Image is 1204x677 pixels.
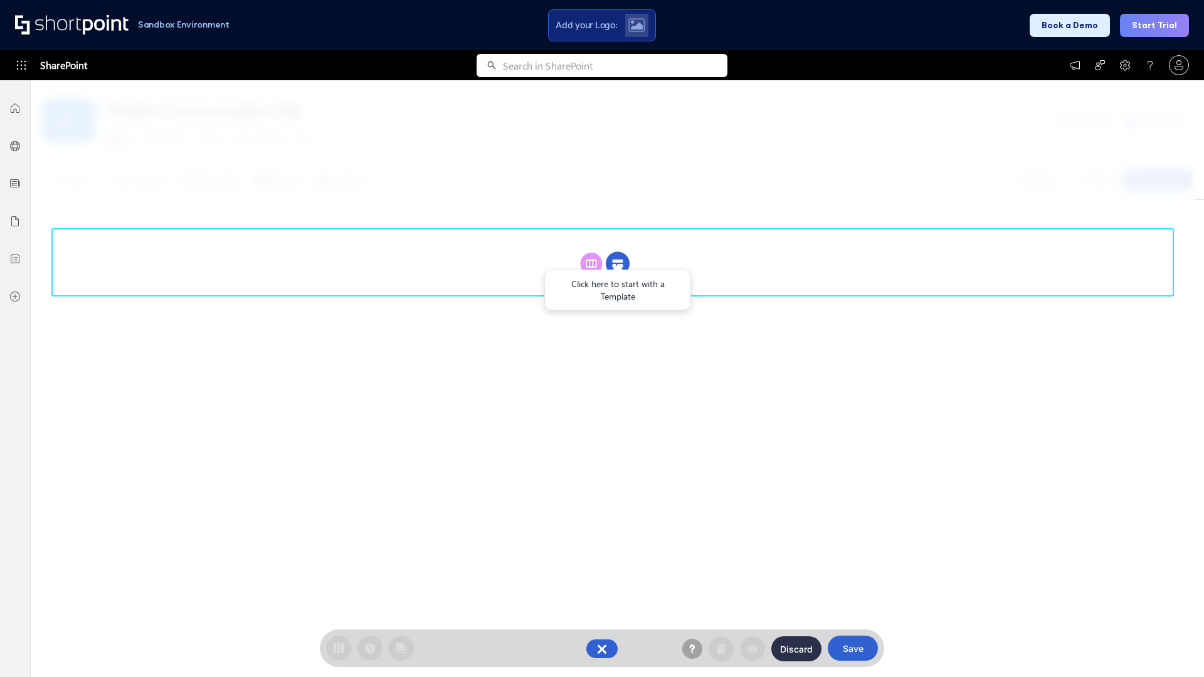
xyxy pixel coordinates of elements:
[556,19,617,31] span: Add your Logo:
[828,636,878,661] button: Save
[1120,14,1189,37] button: Start Trial
[503,54,727,77] input: Search in SharePoint
[1141,617,1204,677] iframe: Chat Widget
[40,50,87,80] span: SharePoint
[1030,14,1110,37] button: Book a Demo
[628,18,645,32] img: Upload logo
[138,21,230,28] h1: Sandbox Environment
[771,636,821,661] button: Discard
